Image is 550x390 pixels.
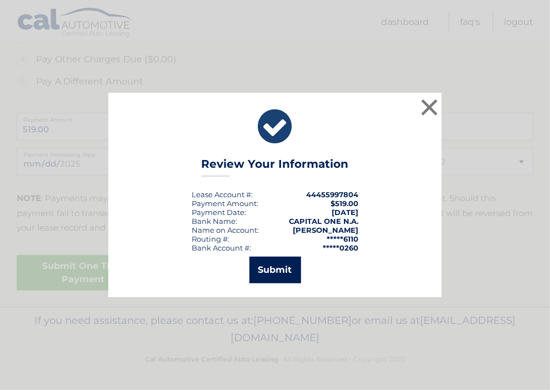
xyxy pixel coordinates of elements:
h3: Review Your Information [202,157,349,177]
div: Bank Account #: [192,243,251,252]
span: Payment Date [192,208,244,217]
span: $519.00 [331,199,358,208]
div: Name on Account: [192,226,259,234]
div: Routing #: [192,234,229,243]
div: Lease Account #: [192,190,253,199]
strong: CAPITAL ONE N.A. [289,217,358,226]
div: Bank Name: [192,217,237,226]
strong: 44455997804 [306,190,358,199]
span: [DATE] [332,208,358,217]
button: × [418,96,441,118]
strong: [PERSON_NAME] [293,226,358,234]
button: Submit [249,257,301,283]
div: : [192,208,246,217]
div: Payment Amount: [192,199,258,208]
